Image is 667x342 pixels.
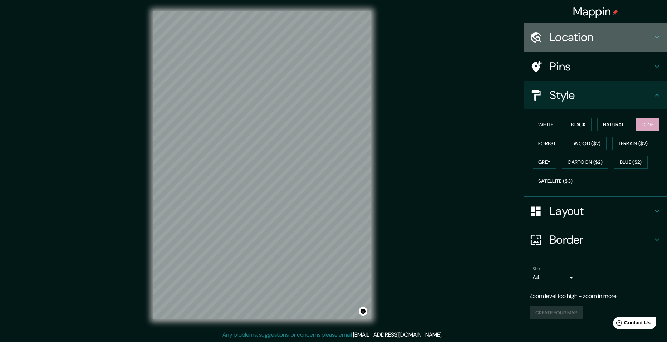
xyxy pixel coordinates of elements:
[222,331,442,339] p: Any problems, suggestions, or concerns please email .
[565,118,592,131] button: Black
[636,118,659,131] button: Love
[524,52,667,81] div: Pins
[562,156,608,169] button: Cartoon ($2)
[612,10,618,15] img: pin-icon.png
[533,272,575,283] div: A4
[442,331,443,339] div: .
[550,233,653,247] h4: Border
[603,314,659,334] iframe: Help widget launcher
[568,137,607,150] button: Wood ($2)
[533,118,559,131] button: White
[443,331,445,339] div: .
[550,59,653,74] h4: Pins
[524,197,667,225] div: Layout
[533,175,578,188] button: Satellite ($3)
[550,204,653,218] h4: Layout
[533,266,540,272] label: Size
[573,4,618,19] h4: Mappin
[524,225,667,254] div: Border
[359,307,367,316] button: Toggle attribution
[153,11,371,319] canvas: Map
[533,156,556,169] button: Grey
[524,81,667,109] div: Style
[597,118,630,131] button: Natural
[550,30,653,44] h4: Location
[530,292,661,301] p: Zoom level too high - zoom in more
[533,137,562,150] button: Forest
[612,137,654,150] button: Terrain ($2)
[614,156,648,169] button: Blue ($2)
[524,23,667,52] div: Location
[550,88,653,102] h4: Style
[353,331,441,338] a: [EMAIL_ADDRESS][DOMAIN_NAME]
